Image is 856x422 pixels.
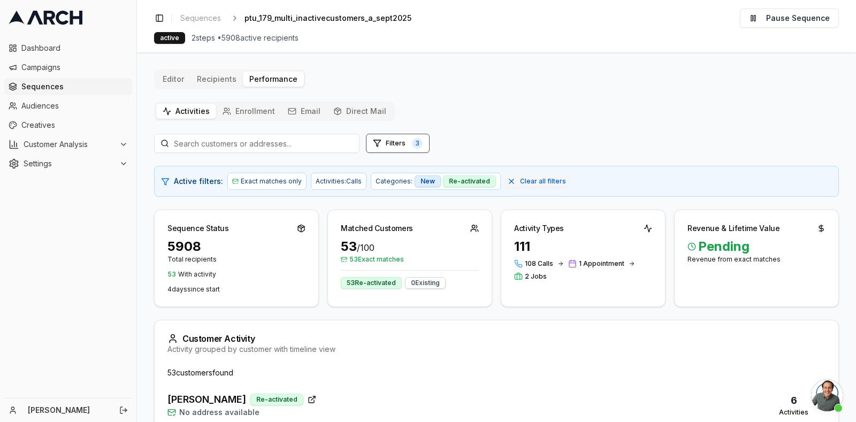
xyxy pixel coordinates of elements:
div: Activities [779,408,808,417]
div: 0 Existing [405,277,446,289]
div: Re-activated [443,175,496,187]
span: 2 steps • 5908 active recipients [192,33,299,43]
button: Editor [156,72,190,87]
button: Settings [4,155,132,172]
button: Enrollment [216,104,281,119]
div: Re-activated [250,394,303,405]
span: Exact matches only [241,177,302,186]
div: Revenue & Lifetime Value [687,223,780,234]
span: Dashboard [21,43,128,53]
button: Customer Analysis [4,136,132,153]
div: 53 customer s found [167,367,826,378]
div: 53 Re-activated [341,277,402,289]
nav: breadcrumb [176,11,429,26]
a: Audiences [4,97,132,114]
span: Creatives [21,120,128,131]
div: 5908 [167,238,305,255]
a: Creatives [4,117,132,134]
input: Search customers or addresses... [154,134,360,153]
div: New [415,175,441,187]
button: Recipients [190,72,243,87]
span: Activities: Calls [316,177,362,186]
span: Settings [24,158,115,169]
button: Performance [243,72,304,87]
div: 111 [514,238,652,255]
span: Clear all filters [520,177,566,186]
div: Revenue from exact matches [687,255,826,264]
span: 108 Calls [525,259,553,268]
a: Campaigns [4,59,132,76]
div: Customer Activity [167,333,826,344]
p: 4 day s since start [167,285,305,294]
button: Email [281,104,327,119]
span: 53 [167,270,176,278]
a: Sequences [4,78,132,95]
span: Pending [687,238,826,255]
div: Activity Types [514,223,564,234]
span: Sequences [180,13,221,24]
p: Total recipients [167,255,305,264]
span: Audiences [21,101,128,111]
span: No address available [179,407,259,418]
div: 53 [341,238,479,255]
span: Active filters: [174,176,223,187]
div: Open chat [811,379,843,411]
span: / 100 [357,242,374,253]
a: [PERSON_NAME] [28,405,108,416]
a: Dashboard [4,40,132,57]
div: Activity grouped by customer with timeline view [167,344,826,355]
button: Clear all filters [505,175,568,188]
span: 53 Exact matches [341,255,479,264]
span: 1 Appointment [579,259,624,268]
div: Matched Customers [341,223,413,234]
button: Pause Sequence [740,9,839,28]
button: Direct Mail [327,104,393,119]
button: Activities [156,104,216,119]
div: active [154,32,185,44]
span: 2 Jobs [525,272,547,281]
span: Categories: [376,177,412,186]
span: [PERSON_NAME] [167,392,246,407]
button: Open filters (3 active) [366,134,430,153]
a: Sequences [176,11,225,26]
span: 3 [412,138,423,149]
button: Log out [116,403,131,418]
div: Sequence Status [167,223,229,234]
span: Sequences [21,81,128,92]
span: With activity [178,270,216,278]
span: ptu_179_multi_inactivecustomers_a_sept2025 [244,13,411,24]
span: Customer Analysis [24,139,115,150]
div: 6 [779,393,808,408]
span: Campaigns [21,62,128,73]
